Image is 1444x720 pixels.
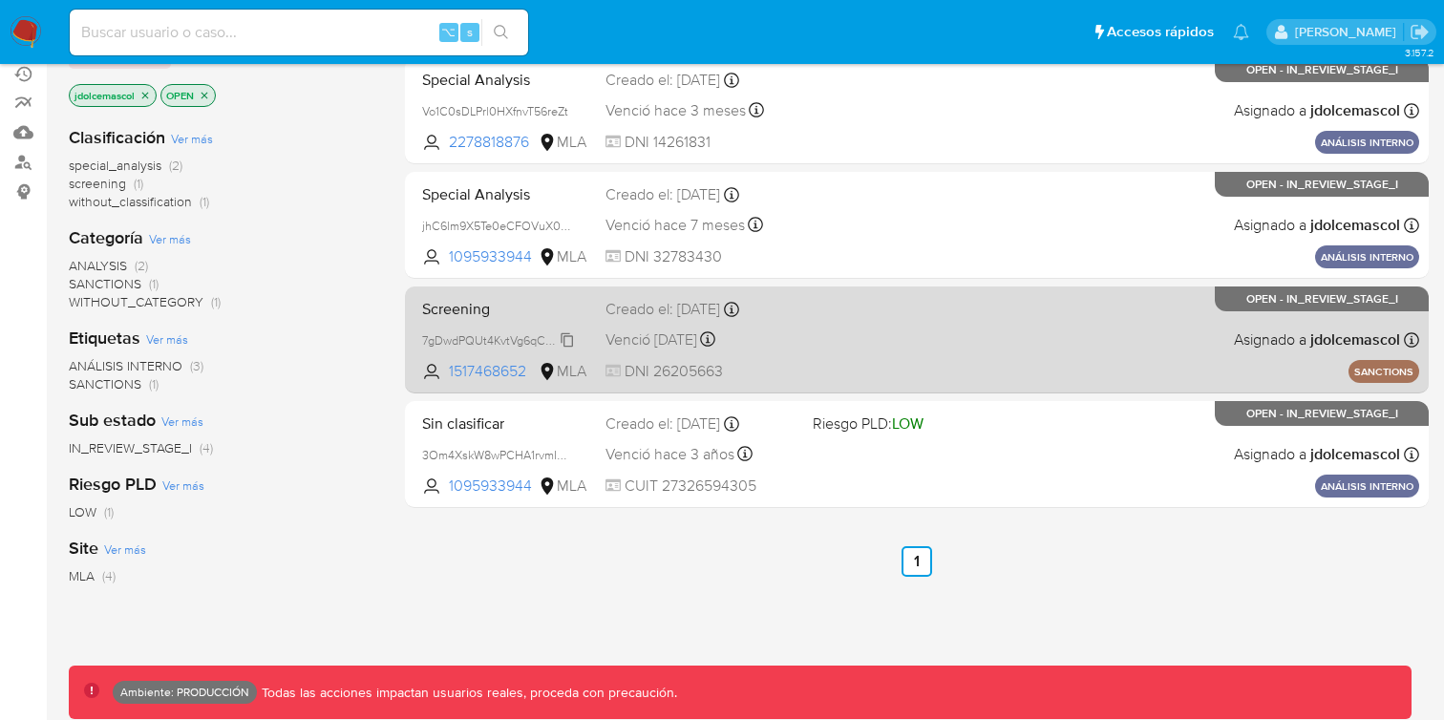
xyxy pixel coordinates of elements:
[1295,23,1403,41] p: joaquin.dolcemascolo@mercadolibre.com
[70,20,528,45] input: Buscar usuario o caso...
[1107,22,1214,42] span: Accesos rápidos
[1410,22,1430,42] a: Salir
[481,19,520,46] button: search-icon
[467,23,473,41] span: s
[441,23,456,41] span: ⌥
[120,688,249,696] p: Ambiente: PRODUCCIÓN
[1233,24,1249,40] a: Notificaciones
[1405,45,1434,60] span: 3.157.2
[257,684,677,702] p: Todas las acciones impactan usuarios reales, proceda con precaución.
